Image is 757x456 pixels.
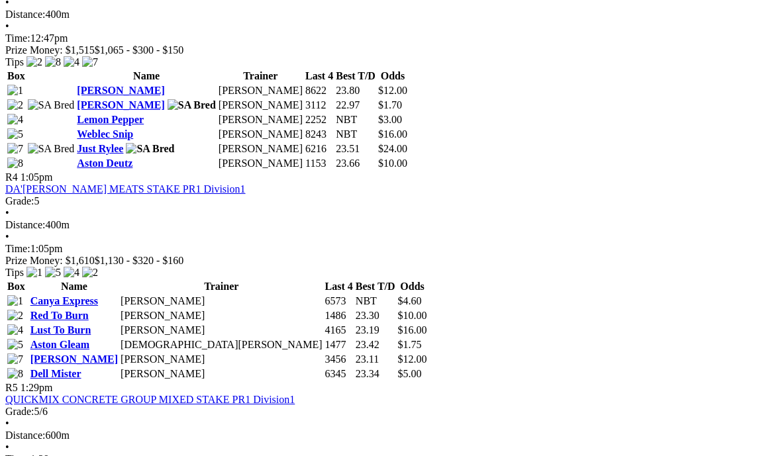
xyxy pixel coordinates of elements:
td: NBT [335,128,376,141]
td: 23.30 [355,309,396,322]
span: Distance: [5,219,45,230]
div: Prize Money: $1,610 [5,255,752,267]
img: 8 [7,368,23,380]
th: Best T/D [355,280,396,293]
td: [PERSON_NAME] [120,309,323,322]
span: 1:05pm [21,171,53,183]
td: [PERSON_NAME] [218,113,303,126]
td: 1153 [305,157,334,170]
span: • [5,207,9,218]
span: Grade: [5,406,34,417]
th: Best T/D [335,69,376,83]
img: SA Bred [28,99,75,111]
img: 1 [7,85,23,97]
td: [PERSON_NAME] [218,157,303,170]
th: Last 4 [325,280,354,293]
span: • [5,418,9,429]
span: • [5,231,9,242]
img: 4 [7,114,23,126]
td: 2252 [305,113,334,126]
td: 22.97 [335,99,376,112]
span: $12.00 [398,353,427,365]
th: Trainer [218,69,303,83]
span: $16.00 [378,128,407,140]
td: [PERSON_NAME] [218,128,303,141]
div: 12:47pm [5,32,752,44]
th: Trainer [120,280,323,293]
td: NBT [355,295,396,308]
td: [PERSON_NAME] [120,295,323,308]
th: Last 4 [305,69,334,83]
a: Canya Express [30,295,98,306]
td: 3456 [325,353,354,366]
img: 5 [45,267,61,279]
span: Time: [5,32,30,44]
img: SA Bred [28,143,75,155]
td: [PERSON_NAME] [218,84,303,97]
div: 5/6 [5,406,752,418]
a: Dell Mister [30,368,81,379]
a: [PERSON_NAME] [77,85,164,96]
th: Name [30,280,119,293]
a: [PERSON_NAME] [30,353,118,365]
td: 8622 [305,84,334,97]
span: Distance: [5,9,45,20]
td: 1486 [325,309,354,322]
a: Lemon Pepper [77,114,144,125]
span: $24.00 [378,143,407,154]
td: [PERSON_NAME] [218,142,303,156]
span: $1,065 - $300 - $150 [95,44,184,56]
td: [PERSON_NAME] [120,353,323,366]
span: $1,130 - $320 - $160 [95,255,184,266]
span: $10.00 [398,310,427,321]
td: 6216 [305,142,334,156]
td: 23.66 [335,157,376,170]
span: R4 [5,171,18,183]
span: Distance: [5,430,45,441]
div: 1:05pm [5,243,752,255]
span: R5 [5,382,18,393]
td: [PERSON_NAME] [120,324,323,337]
span: $1.75 [398,339,422,350]
span: $5.00 [398,368,422,379]
span: $16.00 [398,324,427,336]
span: • [5,21,9,32]
div: 400m [5,9,752,21]
img: 4 [64,267,79,279]
span: 1:29pm [21,382,53,393]
img: 8 [7,158,23,169]
span: $1.70 [378,99,402,111]
td: 6345 [325,367,354,381]
span: Tips [5,56,24,68]
td: NBT [335,113,376,126]
img: 7 [82,56,98,68]
a: Aston Gleam [30,339,89,350]
div: 5 [5,195,752,207]
a: QUICKMIX CONCRETE GROUP MIXED STAKE PR1 Division1 [5,394,295,405]
td: 3112 [305,99,334,112]
div: Prize Money: $1,515 [5,44,752,56]
a: Red To Burn [30,310,89,321]
img: 8 [45,56,61,68]
td: 23.34 [355,367,396,381]
img: 7 [7,143,23,155]
img: 7 [7,353,23,365]
img: 1 [7,295,23,307]
a: DA'[PERSON_NAME] MEATS STAKE PR1 Division1 [5,183,246,195]
td: 23.42 [355,338,396,351]
span: • [5,441,9,453]
a: Aston Deutz [77,158,132,169]
th: Odds [397,280,428,293]
span: $3.00 [378,114,402,125]
span: Tips [5,267,24,278]
span: Box [7,70,25,81]
td: 4165 [325,324,354,337]
img: 5 [7,128,23,140]
span: $10.00 [378,158,407,169]
img: 1 [26,267,42,279]
img: 2 [82,267,98,279]
th: Name [76,69,217,83]
td: 23.19 [355,324,396,337]
div: 600m [5,430,752,441]
img: 4 [7,324,23,336]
